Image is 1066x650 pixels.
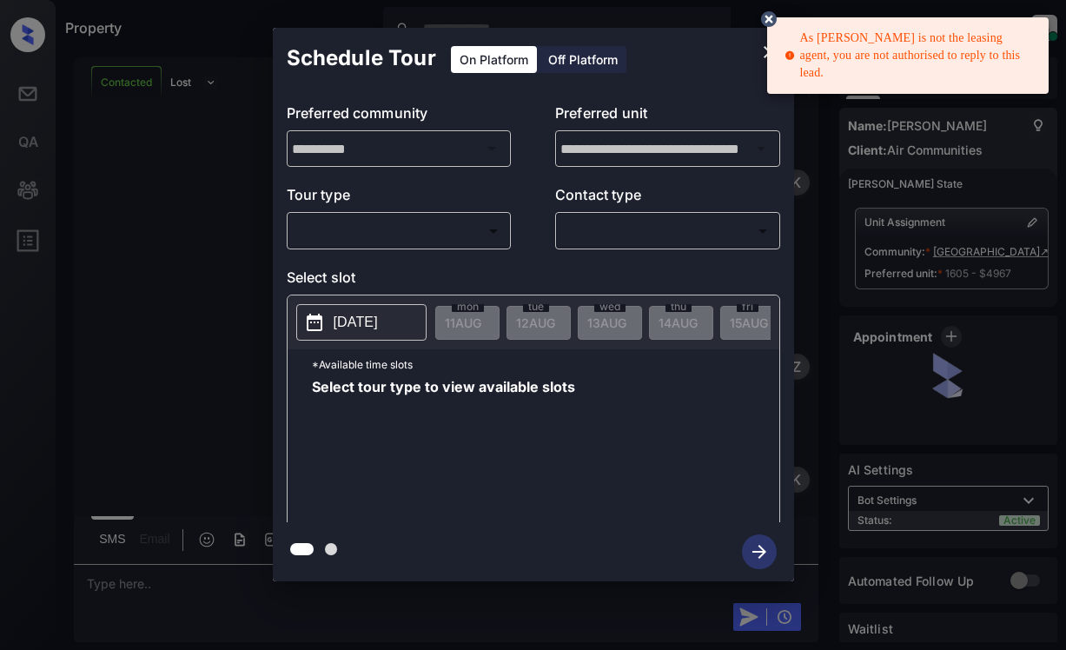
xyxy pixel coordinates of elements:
p: Contact type [555,184,780,212]
p: *Available time slots [312,349,779,380]
p: Preferred unit [555,103,780,130]
button: [DATE] [296,304,427,341]
p: Select slot [287,267,780,295]
div: Off Platform [540,46,626,73]
h2: Schedule Tour [273,28,450,89]
div: As [PERSON_NAME] is not the leasing agent, you are not authorised to reply to this lead. [785,23,1035,89]
div: On Platform [451,46,537,73]
p: Tour type [287,184,512,212]
span: Select tour type to view available slots [312,380,575,519]
p: [DATE] [334,312,378,333]
button: close [752,35,787,70]
p: Preferred community [287,103,512,130]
